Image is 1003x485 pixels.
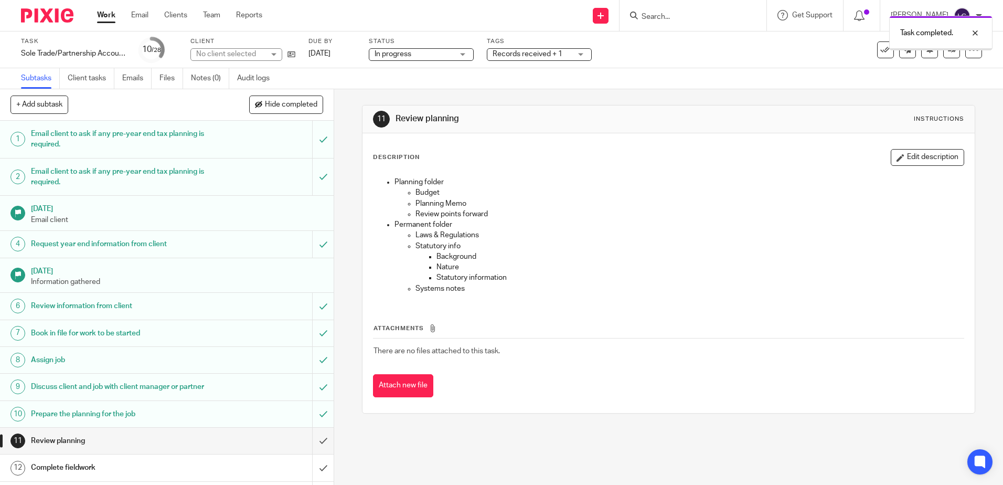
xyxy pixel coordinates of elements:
h1: Review information from client [31,298,211,314]
button: Attach new file [373,374,433,398]
div: 8 [10,353,25,367]
h1: Discuss client and job with client manager or partner [31,379,211,395]
a: Clients [164,10,187,20]
img: svg%3E [954,7,970,24]
h1: [DATE] [31,201,324,214]
span: There are no files attached to this task. [374,347,500,355]
h1: Book in file for work to be started [31,325,211,341]
p: Task completed. [900,28,953,38]
label: Status [369,37,474,46]
button: Edit description [891,149,964,166]
h1: Assign job [31,352,211,368]
div: 10 [142,44,161,56]
a: Emails [122,68,152,89]
a: Audit logs [237,68,278,89]
div: Instructions [914,115,964,123]
p: Permanent folder [394,219,963,230]
a: Email [131,10,148,20]
span: In progress [375,50,411,58]
p: Email client [31,215,324,225]
a: Client tasks [68,68,114,89]
span: Records received + 1 [493,50,562,58]
h1: Request year end information from client [31,236,211,252]
div: 6 [10,299,25,313]
span: Hide completed [265,101,317,109]
div: 7 [10,326,25,341]
p: Description [373,153,420,162]
p: Review points forward [415,209,963,219]
p: Laws & Regulations [415,230,963,240]
h1: Complete fieldwork [31,460,211,476]
a: Team [203,10,220,20]
p: Budget [415,187,963,198]
a: Notes (0) [191,68,229,89]
button: + Add subtask [10,96,68,113]
label: Task [21,37,126,46]
p: Nature [436,262,963,272]
div: 1 [10,132,25,146]
a: Work [97,10,115,20]
div: 2 [10,170,25,184]
p: Background [436,251,963,262]
h1: Review planning [396,113,691,124]
button: Hide completed [249,96,323,113]
label: Tags [487,37,592,46]
h1: [DATE] [31,263,324,277]
a: Subtasks [21,68,60,89]
div: No client selected [196,49,264,59]
p: Systems notes [415,283,963,294]
p: Information gathered [31,277,324,287]
a: Reports [236,10,262,20]
p: Planning folder [394,177,963,187]
span: Attachments [374,325,424,331]
label: Due by [308,37,356,46]
div: 4 [10,237,25,251]
h1: Prepare the planning for the job [31,406,211,422]
p: Planning Memo [415,198,963,209]
h1: Review planning [31,433,211,449]
a: Files [159,68,183,89]
div: 12 [10,461,25,476]
p: Statutory information [436,272,963,283]
div: 11 [373,111,390,128]
small: /28 [152,47,161,53]
img: Pixie [21,8,73,23]
span: [DATE] [308,50,330,57]
label: Client [190,37,295,46]
div: 11 [10,434,25,448]
div: 9 [10,379,25,394]
div: Sole Trade/Partnership Accounts [21,48,126,59]
div: 10 [10,407,25,421]
p: Statutory info [415,241,963,251]
h1: Email client to ask if any pre-year end tax planning is required. [31,164,211,191]
h1: Email client to ask if any pre-year end tax planning is required. [31,126,211,153]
